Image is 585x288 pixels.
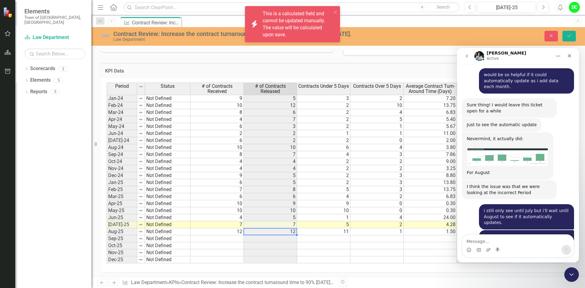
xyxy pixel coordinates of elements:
td: 12 [190,228,244,235]
iframe: Intercom live chat [457,48,579,262]
img: 8DAGhfEEPCf229AAAAAElFTkSuQmCC [138,117,143,122]
img: 8DAGhfEEPCf229AAAAAElFTkSuQmCC [138,96,143,101]
img: 8DAGhfEEPCf229AAAAAElFTkSuQmCC [138,145,143,150]
td: 5 [244,179,297,186]
td: 2 [297,137,350,144]
td: Jun-24 [107,130,137,137]
td: 1 [350,130,404,137]
td: 3 [297,95,350,102]
td: 4 [190,214,244,221]
img: 8DAGhfEEPCf229AAAAAElFTkSuQmCC [138,180,143,185]
td: 3 [244,123,297,130]
td: Jan-24 [107,95,137,102]
td: 7.20 [404,95,457,102]
td: Not Defined [145,256,190,263]
td: 9 [190,172,244,179]
td: 11 [297,228,350,235]
td: 7.86 [404,151,457,158]
button: DC [569,2,580,13]
img: 8DAGhfEEPCf229AAAAAElFTkSuQmCC [138,194,143,199]
td: 10 [190,207,244,214]
td: 3 [350,172,404,179]
td: 10 [244,207,297,214]
td: 4 [190,116,244,123]
td: Nov-25 [107,249,137,256]
td: 10 [190,102,244,109]
td: 2 [350,193,404,200]
div: 5 [50,89,60,94]
img: 8DAGhfEEPCf229AAAAAElFTkSuQmCC [138,208,143,213]
img: 8DAGhfEEPCf229AAAAAElFTkSuQmCC [138,166,143,171]
button: [DATE]-25 [477,2,536,13]
td: 3.80 [404,144,457,151]
td: 8 [190,151,244,158]
td: Not Defined [145,116,190,123]
td: 8 [244,186,297,193]
td: 2 [297,102,350,109]
div: » » [122,279,334,286]
td: 13.75 [404,102,457,109]
img: 8DAGhfEEPCf229AAAAAElFTkSuQmCC [138,257,143,262]
td: 6 [190,179,244,186]
div: 5 [54,78,63,83]
td: 9 [190,95,244,102]
td: 2 [297,116,350,123]
td: 12 [244,228,297,235]
td: 4 [350,144,404,151]
div: Law Department [113,37,367,42]
td: 3.25 [404,165,457,172]
img: 8DAGhfEEPCf229AAAAAElFTkSuQmCC [138,229,143,234]
a: Law Department [24,34,85,41]
td: 11.00 [404,130,457,137]
td: 4 [244,158,297,165]
td: 5 [297,221,350,228]
input: Search Below... [24,48,85,59]
div: Contract Review: Increase the contract turnaround time to 90% [DATE] or less by [DATE]. [132,19,180,27]
td: 1 [297,214,350,221]
img: 8DAGhfEEPCf229AAAAAElFTkSuQmCC [138,222,143,227]
a: Reports [30,88,47,95]
div: Contract Review: Increase the contract turnaround time to 90% [DATE] or less by [DATE]. [113,30,367,37]
td: Not Defined [145,172,190,179]
img: Not Defined [101,31,110,41]
td: Not Defined [145,109,190,116]
span: Search [437,5,450,9]
td: Not Defined [145,207,190,214]
td: 4 [350,214,404,221]
td: Not Defined [145,144,190,151]
td: 10 [350,102,404,109]
button: close [333,9,338,16]
td: 5 [244,214,297,221]
div: [DATE]-25 [480,4,534,11]
td: 2 [297,123,350,130]
td: 7 [190,221,244,228]
td: 4 [350,109,404,116]
td: 3 [350,151,404,158]
td: Not Defined [145,235,190,242]
img: 8DAGhfEEPCf229AAAAAElFTkSuQmCC [138,138,143,143]
td: Aug-25 [107,228,137,235]
td: 10 [297,207,350,214]
td: [DATE]-25 [107,221,137,228]
td: 7 [244,221,297,228]
td: 0 [350,207,404,214]
td: 6 [190,193,244,200]
span: Contracts Under 5 Days [298,84,349,89]
td: Not Defined [145,158,190,165]
img: 8DAGhfEEPCf229AAAAAElFTkSuQmCC [138,215,143,220]
td: 4 [190,158,244,165]
span: Average Contract Turn-Around Time (Days) [405,84,456,94]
